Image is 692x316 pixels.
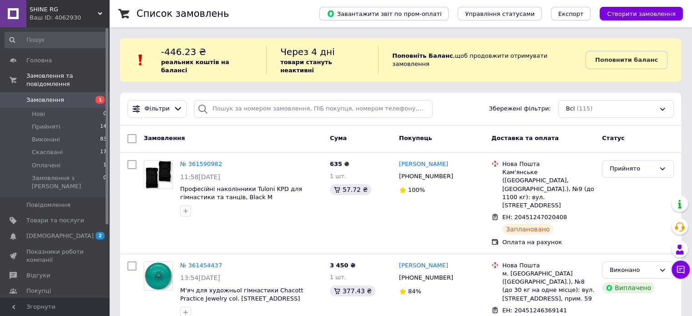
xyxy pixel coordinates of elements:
div: Нова Пошта [502,160,595,168]
span: 14 [100,123,106,131]
span: Виконані [32,135,60,144]
span: Cума [330,135,347,141]
span: Оплачені [32,161,61,170]
span: Всі [566,105,575,113]
a: [PERSON_NAME] [399,261,448,270]
span: Показники роботи компанії [26,248,84,264]
input: Пошук за номером замовлення, ПІБ покупця, номером телефону, Email, номером накладної [194,100,433,118]
span: 13:54[DATE] [180,274,220,281]
span: 1 шт. [330,274,346,281]
img: :exclamation: [134,53,147,67]
a: Фото товару [144,261,173,291]
span: 0 [103,174,106,191]
button: Створити замовлення [600,7,683,20]
span: 1 [96,96,105,104]
span: 1 шт. [330,173,346,180]
a: [PERSON_NAME] [399,160,448,169]
a: Фото товару [144,160,173,189]
img: Фото товару [144,161,172,189]
span: Покупці [26,287,51,295]
b: товари стануть неактивні [280,59,332,74]
span: 83 [100,135,106,144]
div: , щоб продовжити отримувати замовлення [378,45,586,75]
span: 3 450 ₴ [330,262,355,269]
span: -446.23 ₴ [161,46,206,57]
b: реальних коштів на балансі [161,59,229,74]
div: Виплачено [602,282,655,293]
span: Замовлення з [PERSON_NAME] [32,174,103,191]
a: Створити замовлення [591,10,683,17]
span: ЕН: 20451247020408 [502,214,567,221]
b: Поповнити баланс [595,56,658,63]
span: Завантажити звіт по пром-оплаті [327,10,441,18]
input: Пошук [5,32,107,48]
span: Експорт [558,10,584,17]
button: Чат з покупцем [672,261,690,279]
span: 17 [100,148,106,156]
button: Експорт [551,7,591,20]
button: Управління статусами [458,7,542,20]
span: Скасовані [32,148,63,156]
div: 57.72 ₴ [330,184,371,195]
a: М'яч для художньої гімнастики Chacott Practice Jewelry col. [STREET_ADDRESS] [180,287,303,302]
b: Поповніть Баланс [392,52,453,59]
div: Прийнято [610,164,655,174]
a: Професійні наколінники Tuloni KPD для гімнастики та танців, Black M [180,186,302,201]
div: Кам'янське ([GEOGRAPHIC_DATA], [GEOGRAPHIC_DATA].), №9 (до 1100 кг): вул. [STREET_ADDRESS] [502,168,595,210]
span: Повідомлення [26,201,71,209]
span: 11:58[DATE] [180,173,220,181]
div: Ваш ID: 4062930 [30,14,109,22]
a: № 361590982 [180,161,222,167]
a: № 361454437 [180,262,222,269]
div: Виконано [610,266,655,275]
div: [PHONE_NUMBER] [397,272,455,284]
span: 84% [408,288,421,295]
span: 2 [96,232,105,240]
span: Нові [32,110,45,118]
span: Замовлення [26,96,64,104]
span: Покупець [399,135,432,141]
span: [DEMOGRAPHIC_DATA] [26,232,94,240]
span: Доставка та оплата [491,135,559,141]
div: Оплата на рахунок [502,238,595,246]
span: Через 4 дні [280,46,335,57]
span: Замовлення та повідомлення [26,72,109,88]
span: SHINE RG [30,5,98,14]
div: Заплановано [502,224,554,235]
span: Замовлення [144,135,185,141]
div: Нова Пошта [502,261,595,270]
span: 635 ₴ [330,161,349,167]
span: 1 [103,161,106,170]
span: (115) [576,105,592,112]
span: Статус [602,135,625,141]
div: [PHONE_NUMBER] [397,171,455,182]
a: Поповнити баланс [586,51,667,69]
span: ЕН: 20451246369141 [502,307,567,314]
span: Відгуки [26,271,50,280]
span: 0 [103,110,106,118]
span: Фільтри [145,105,170,113]
span: Створити замовлення [607,10,676,17]
span: Головна [26,56,52,65]
span: Збережені фільтри: [489,105,551,113]
span: Товари та послуги [26,216,84,225]
img: Фото товару [144,262,172,290]
div: 377.43 ₴ [330,286,375,296]
div: м. [GEOGRAPHIC_DATA] ([GEOGRAPHIC_DATA].), №8 (до 30 кг на одне місце): вул. [STREET_ADDRESS], пр... [502,270,595,303]
span: 100% [408,186,425,193]
button: Завантажити звіт по пром-оплаті [319,7,449,20]
span: Прийняті [32,123,60,131]
h1: Список замовлень [136,8,229,19]
span: Управління статусами [465,10,535,17]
